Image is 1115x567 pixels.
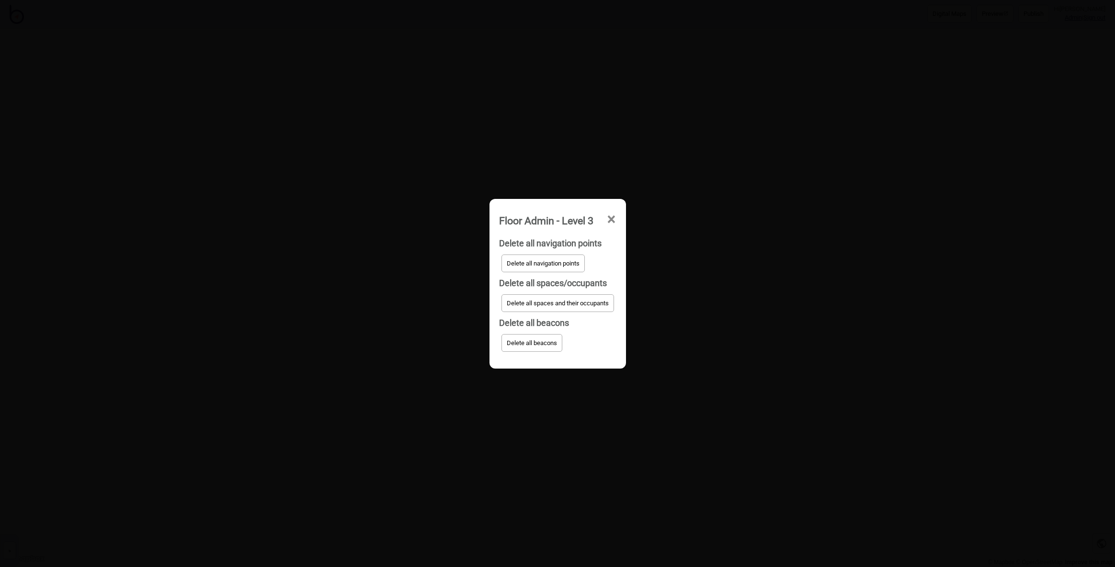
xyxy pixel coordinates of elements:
[499,278,607,288] strong: Delete all spaces/occupants
[501,294,614,312] button: Delete all spaces and their occupants
[501,334,562,352] button: Delete all beacons
[501,255,585,272] button: Delete all navigation points
[499,210,593,231] div: Floor Admin - Level 3
[606,204,616,235] span: ×
[499,318,569,328] strong: Delete all beacons
[499,238,602,248] strong: Delete all navigation points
